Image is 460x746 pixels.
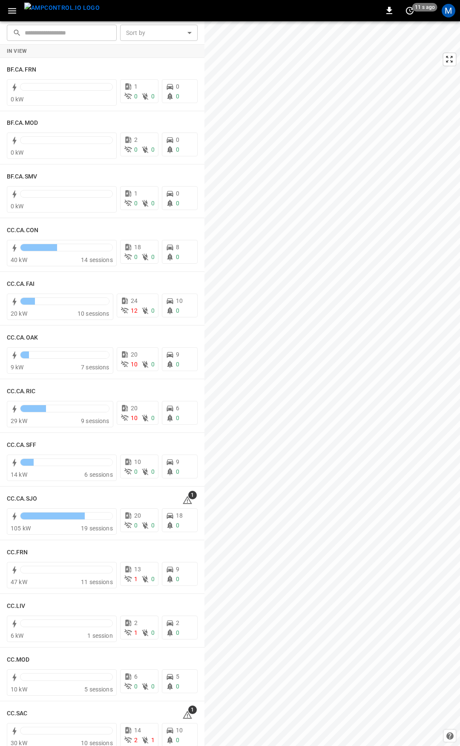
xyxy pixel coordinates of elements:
span: 6 sessions [84,471,113,478]
span: 5 [176,673,179,680]
span: 10 sessions [78,310,109,317]
span: 105 kW [11,525,31,532]
span: 1 [188,491,197,499]
span: 0 [151,415,155,421]
span: 0 kW [11,203,24,210]
span: 18 [176,512,183,519]
span: 14 kW [11,471,27,478]
span: 1 [134,576,138,582]
span: 1 [134,83,138,90]
span: 14 sessions [81,256,113,263]
span: 0 [151,146,155,153]
canvas: Map [204,21,460,746]
span: 0 [134,683,138,690]
span: 20 [131,351,138,358]
span: 14 [134,727,141,734]
span: 0 [134,200,138,207]
span: 9 [176,458,179,465]
span: 0 [176,136,179,143]
span: 10 kW [11,686,27,693]
span: 47 kW [11,579,27,585]
span: 0 [176,361,179,368]
span: 0 [151,683,155,690]
span: 1 [134,629,138,636]
span: 13 [134,566,141,573]
span: 0 [151,629,155,636]
span: 10 [134,458,141,465]
span: 0 [176,522,179,529]
span: 0 [176,253,179,260]
span: 0 [176,307,179,314]
button: set refresh interval [403,4,417,17]
h6: CC.CA.OAK [7,333,38,343]
h6: CC.SAC [7,709,28,718]
span: 9 kW [11,364,24,371]
span: 6 [134,673,138,680]
span: 0 [151,307,155,314]
span: 0 [134,468,138,475]
span: 5 sessions [84,686,113,693]
span: 11 sessions [81,579,113,585]
span: 0 [176,190,179,197]
span: 20 [134,512,141,519]
h6: CC.CA.FAI [7,279,34,289]
h6: CC.LIV [7,602,26,611]
span: 2 [176,619,179,626]
span: 0 [151,253,155,260]
span: 2 [134,136,138,143]
h6: BF.CA.FRN [7,65,36,75]
span: 0 [176,93,179,100]
span: 0 [176,200,179,207]
span: 10 [131,415,138,421]
h6: CC.CA.SJO [7,494,37,504]
span: 0 [151,468,155,475]
span: 20 [131,405,138,412]
h6: CC.MOD [7,655,30,665]
span: 11 s ago [412,3,437,12]
span: 2 [134,619,138,626]
span: 0 kW [11,96,24,103]
span: 0 [176,468,179,475]
h6: CC.CA.CON [7,226,38,235]
span: 0 [151,200,155,207]
span: 9 sessions [81,418,109,424]
h6: CC.FRN [7,548,28,557]
span: 0 [176,415,179,421]
span: 29 kW [11,418,27,424]
span: 0 [134,522,138,529]
span: 18 [134,244,141,251]
span: 8 [176,244,179,251]
span: 10 [176,727,183,734]
span: 9 [176,566,179,573]
h6: CC.CA.RIC [7,387,35,396]
span: 0 [176,576,179,582]
span: 24 [131,297,138,304]
span: 2 [134,737,138,743]
span: 0 [176,629,179,636]
span: 0 [176,83,179,90]
span: 10 [131,361,138,368]
div: profile-icon [442,4,455,17]
span: 0 [176,683,179,690]
span: 1 [151,737,155,743]
span: 1 [188,706,197,714]
span: 0 [134,93,138,100]
span: 12 [131,307,138,314]
span: 9 [176,351,179,358]
span: 0 [176,737,179,743]
span: 40 kW [11,256,27,263]
span: 0 [151,522,155,529]
span: 0 [151,576,155,582]
span: 0 [134,146,138,153]
span: 0 [134,253,138,260]
h6: BF.CA.MOD [7,118,38,128]
span: 6 [176,405,179,412]
span: 19 sessions [81,525,113,532]
span: 7 sessions [81,364,109,371]
span: 6 kW [11,632,24,639]
span: 1 session [87,632,112,639]
span: 0 kW [11,149,24,156]
strong: In View [7,48,27,54]
img: ampcontrol.io logo [24,3,100,13]
span: 1 [134,190,138,197]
